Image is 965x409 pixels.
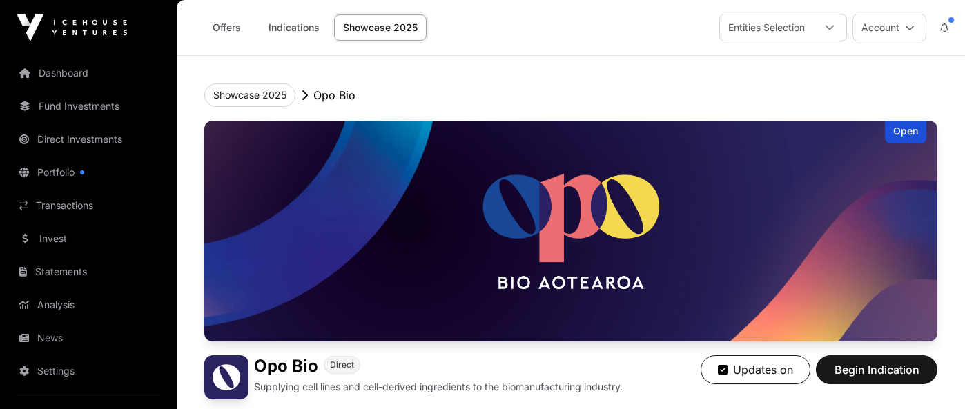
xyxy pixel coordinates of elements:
[260,14,329,41] a: Indications
[11,257,166,287] a: Statements
[885,121,926,143] div: Open
[11,91,166,121] a: Fund Investments
[199,14,254,41] a: Offers
[11,323,166,353] a: News
[330,359,354,370] span: Direct
[204,355,248,399] img: Opo Bio
[204,83,295,107] button: Showcase 2025
[11,290,166,320] a: Analysis
[833,361,920,378] span: Begin Indication
[204,121,937,341] img: Opo Bio
[11,190,166,221] a: Transactions
[334,14,427,41] a: Showcase 2025
[720,14,813,41] div: Entities Selection
[701,355,810,384] button: Updates on
[816,369,937,383] a: Begin Indication
[11,124,166,154] a: Direct Investments
[11,356,166,386] a: Settings
[11,223,166,254] a: Invest
[313,87,355,103] p: Opo Bio
[852,14,926,41] button: Account
[17,14,127,41] img: Icehouse Ventures Logo
[11,58,166,88] a: Dashboard
[254,355,318,377] h1: Opo Bio
[816,355,937,384] button: Begin Indication
[11,157,166,188] a: Portfolio
[254,380,623,394] p: Supplying cell lines and cell-derived ingredients to the biomanufacturing industry.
